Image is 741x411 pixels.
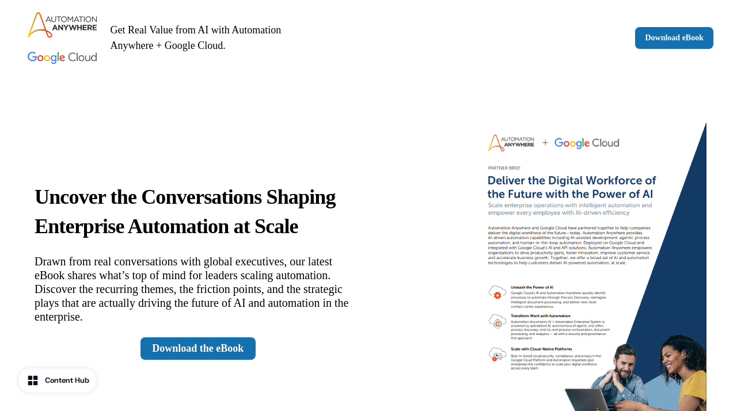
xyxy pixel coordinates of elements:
div: Content Hub [45,375,89,386]
p: Drawn from real conversations with global executives, our latest eBook shares what’s top of mind ... [35,254,362,324]
strong: Uncover the Conversations Shaping Enterprise Automation at Scale [35,185,336,238]
p: Get Real Value from AI with Automation Anywhere + Google Cloud. [111,22,302,54]
button: Content Hub [18,368,96,393]
a: Download eBook [635,27,713,49]
a: Download the eBook [140,337,256,360]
